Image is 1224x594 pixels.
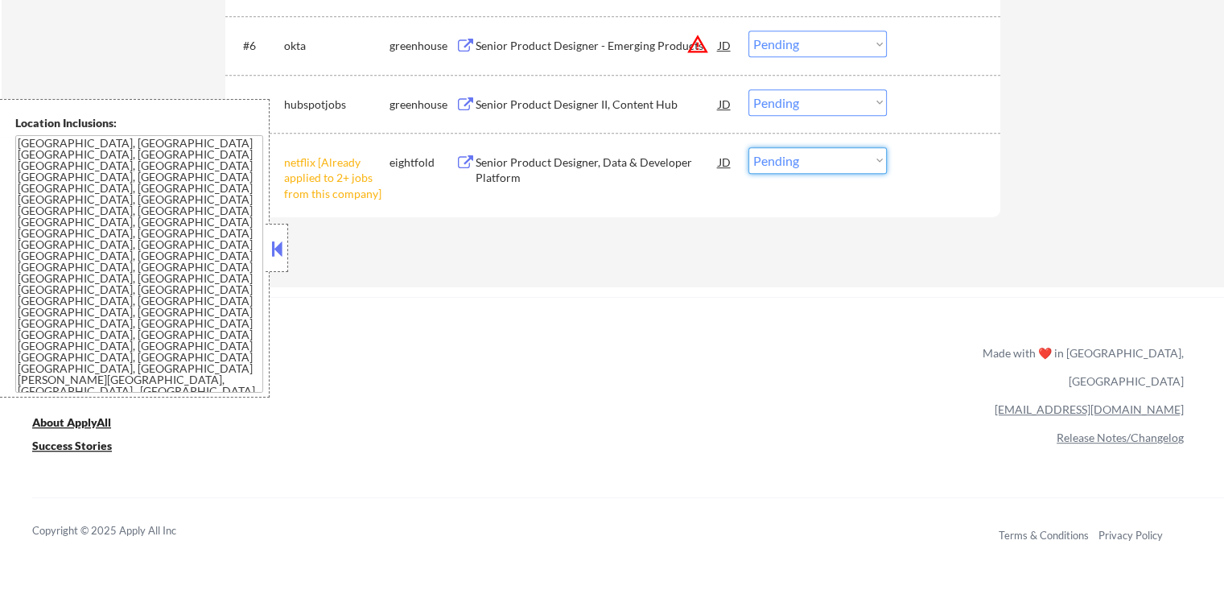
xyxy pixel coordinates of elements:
[32,414,134,434] a: About ApplyAll
[717,147,733,176] div: JD
[32,437,134,457] a: Success Stories
[686,33,709,56] button: warning_amber
[15,115,263,131] div: Location Inclusions:
[999,529,1089,542] a: Terms & Conditions
[32,523,217,539] div: Copyright © 2025 Apply All Inc
[32,361,646,378] a: Refer & earn free applications 👯‍♀️
[476,155,719,186] div: Senior Product Designer, Data & Developer Platform
[389,155,455,171] div: eightfold
[1057,431,1184,444] a: Release Notes/Changelog
[243,97,271,113] div: #7
[476,97,719,113] div: Senior Product Designer II, Content Hub
[284,97,389,113] div: hubspotjobs
[284,38,389,54] div: okta
[976,339,1184,395] div: Made with ❤️ in [GEOGRAPHIC_DATA], [GEOGRAPHIC_DATA]
[1098,529,1163,542] a: Privacy Policy
[717,31,733,60] div: JD
[389,38,455,54] div: greenhouse
[995,402,1184,416] a: [EMAIL_ADDRESS][DOMAIN_NAME]
[476,38,719,54] div: Senior Product Designer - Emerging Products
[284,155,389,202] div: netflix [Already applied to 2+ jobs from this company]
[32,439,112,452] u: Success Stories
[243,38,271,54] div: #6
[32,415,111,429] u: About ApplyAll
[717,89,733,118] div: JD
[389,97,455,113] div: greenhouse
